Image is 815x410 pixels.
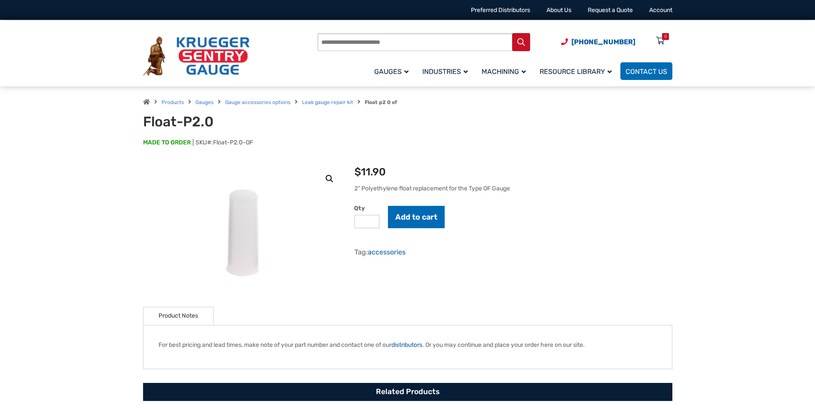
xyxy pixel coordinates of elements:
[546,6,571,14] a: About Us
[159,340,657,349] p: For best pricing and lead times, make note of your part number and contact one of our . Or you ma...
[195,99,214,105] a: Gauges
[354,166,386,178] bdi: 11.90
[365,99,397,105] strong: Float p2 0 of
[571,38,635,46] span: [PHONE_NUMBER]
[374,67,409,76] span: Gauges
[302,99,353,105] a: Leak gauge repair kit
[664,33,667,40] div: 0
[422,67,468,76] span: Industries
[143,138,191,147] span: MADE TO ORDER
[322,171,337,187] a: View full-screen image gallery
[369,61,417,81] a: Gauges
[417,61,476,81] a: Industries
[193,139,253,146] span: SKU#:
[540,67,612,76] span: Resource Library
[225,99,290,105] a: Gauge accessories options
[626,67,667,76] span: Contact Us
[368,248,406,256] a: accessories
[588,6,633,14] a: Request a Quote
[354,248,406,256] span: Tag:
[388,206,445,228] button: Add to cart
[143,113,355,130] h1: Float-P2.0
[391,341,422,349] a: distributors
[534,61,620,81] a: Resource Library
[620,62,672,80] a: Contact Us
[354,184,672,193] p: 2” Polyethylene float replacement for the Type OF Gauge
[159,307,198,324] a: Product Notes
[482,67,526,76] span: Machining
[213,139,253,146] span: Float-P2.0-OF
[143,37,250,76] img: Krueger Sentry Gauge
[162,99,184,105] a: Products
[354,215,379,228] input: Product quantity
[471,6,530,14] a: Preferred Distributors
[179,164,308,293] img: Float-P
[561,37,635,47] a: Phone Number (920) 434-8860
[143,383,672,401] h2: Related Products
[354,166,361,178] span: $
[649,6,672,14] a: Account
[476,61,534,81] a: Machining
